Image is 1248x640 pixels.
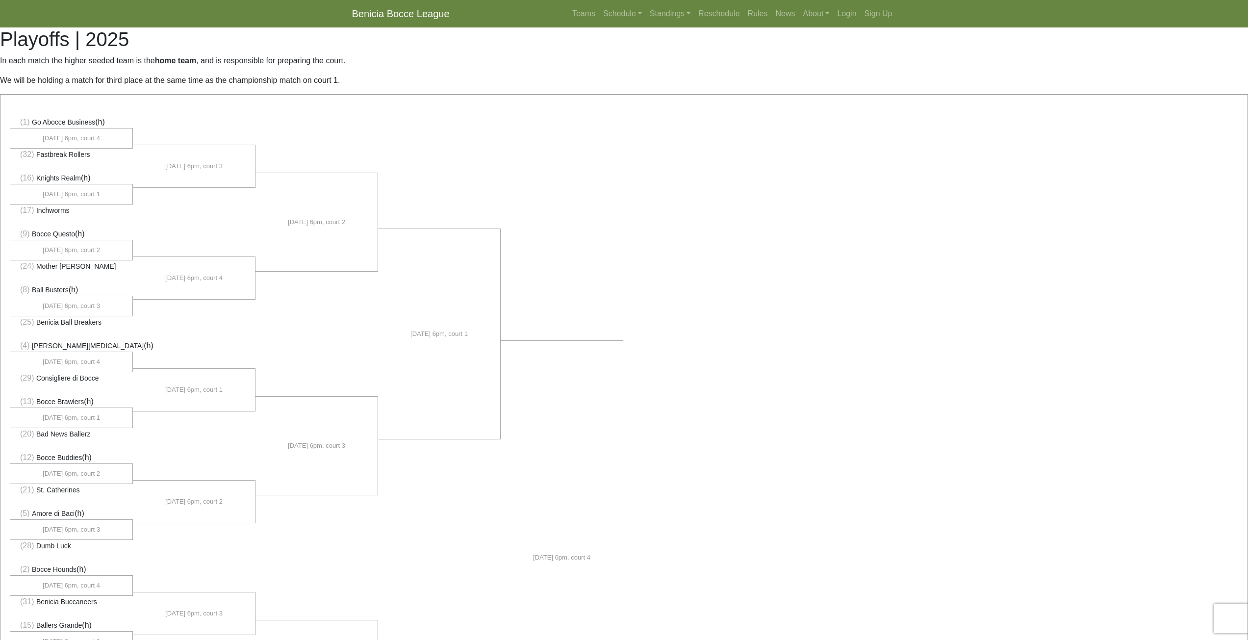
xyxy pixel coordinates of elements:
[36,542,71,550] span: Dumb Luck
[20,430,34,438] span: (20)
[10,340,133,352] li: (h)
[599,4,646,24] a: Schedule
[10,284,133,296] li: (h)
[20,206,34,214] span: (17)
[744,4,772,24] a: Rules
[20,374,34,382] span: (29)
[43,133,100,143] span: [DATE] 6pm, court 4
[32,342,144,350] span: [PERSON_NAME][MEDICAL_DATA]
[772,4,799,24] a: News
[36,398,84,406] span: Bocce Brawlers
[36,262,116,270] span: Mother [PERSON_NAME]
[36,486,80,494] span: St. Catherines
[10,396,133,408] li: (h)
[36,151,90,158] span: Fastbreak Rollers
[20,118,30,126] span: (1)
[20,565,30,573] span: (2)
[20,541,34,550] span: (28)
[155,56,196,65] strong: home team
[165,609,223,618] span: [DATE] 6pm, court 3
[32,565,76,573] span: Bocce Hounds
[10,228,133,240] li: (h)
[694,4,744,24] a: Reschedule
[10,116,133,128] li: (h)
[410,329,468,339] span: [DATE] 6pm, court 1
[32,286,69,294] span: Ball Busters
[533,553,590,563] span: [DATE] 6pm, court 4
[43,189,100,199] span: [DATE] 6pm, court 1
[43,413,100,423] span: [DATE] 6pm, court 1
[36,374,99,382] span: Consigliere di Bocce
[861,4,896,24] a: Sign Up
[20,341,30,350] span: (4)
[32,230,75,238] span: Bocce Questo
[43,245,100,255] span: [DATE] 6pm, court 2
[20,621,34,629] span: (15)
[43,525,100,535] span: [DATE] 6pm, court 3
[36,206,70,214] span: Inchworms
[165,161,223,171] span: [DATE] 6pm, court 3
[43,581,100,590] span: [DATE] 6pm, court 4
[36,174,81,182] span: Knights Realm
[43,357,100,367] span: [DATE] 6pm, court 4
[43,469,100,479] span: [DATE] 6pm, court 2
[36,454,82,461] span: Bocce Buddies
[20,509,30,517] span: (5)
[20,318,34,326] span: (25)
[833,4,860,24] a: Login
[32,510,75,517] span: Amore di Baci
[36,318,102,326] span: Benicia Ball Breakers
[10,563,133,576] li: (h)
[288,441,345,451] span: [DATE] 6pm, court 3
[165,497,223,507] span: [DATE] 6pm, court 2
[352,4,450,24] a: Benicia Bocce League
[20,597,34,606] span: (31)
[43,301,100,311] span: [DATE] 6pm, court 3
[20,397,34,406] span: (13)
[10,172,133,184] li: (h)
[36,430,91,438] span: Bad News Ballerz
[20,453,34,461] span: (12)
[288,217,345,227] span: [DATE] 6pm, court 2
[10,452,133,464] li: (h)
[646,4,694,24] a: Standings
[20,285,30,294] span: (8)
[10,508,133,520] li: (h)
[20,150,34,158] span: (32)
[20,486,34,494] span: (21)
[20,174,34,182] span: (16)
[165,273,223,283] span: [DATE] 6pm, court 4
[165,385,223,395] span: [DATE] 6pm, court 1
[568,4,599,24] a: Teams
[20,230,30,238] span: (9)
[799,4,834,24] a: About
[20,262,34,270] span: (24)
[36,621,82,629] span: Ballers Grande
[36,598,97,606] span: Benicia Buccaneers
[32,118,95,126] span: Go Abocce Business
[10,619,133,632] li: (h)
